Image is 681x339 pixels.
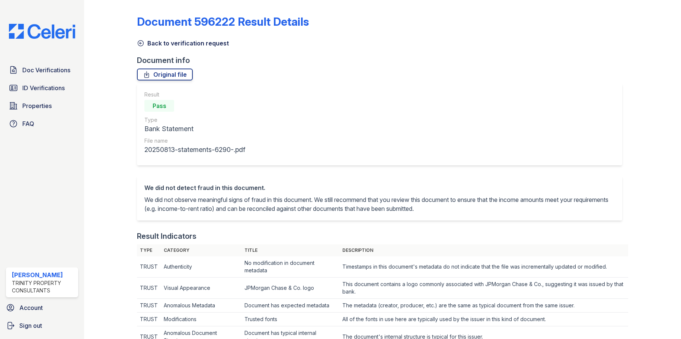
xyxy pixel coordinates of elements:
[161,313,242,326] td: Modifications
[6,98,78,113] a: Properties
[22,101,52,110] span: Properties
[161,244,242,256] th: Category
[144,137,245,145] div: File name
[339,256,628,278] td: Timestamps in this document's metadata do not indicate that the file was incrementally updated or...
[144,195,615,213] p: We did not observe meaningful signs of fraud in this document. We still recommend that you review...
[339,244,628,256] th: Description
[339,299,628,313] td: The metadata (creator, producer, etc.) are the same as typical document from the same issuer.
[161,278,242,299] td: Visual Appearance
[137,231,196,241] div: Result Indicators
[19,303,43,312] span: Account
[137,39,229,48] a: Back to verification request
[242,256,339,278] td: No modification in document metadata
[6,80,78,95] a: ID Verifications
[137,299,161,313] td: TRUST
[137,69,193,80] a: Original file
[137,15,309,28] a: Document 596222 Result Details
[242,313,339,326] td: Trusted fonts
[144,145,245,155] div: 20250813-statements-6290-.pdf
[137,256,161,278] td: TRUST
[144,100,174,112] div: Pass
[144,124,245,134] div: Bank Statement
[3,318,81,333] a: Sign out
[22,66,70,75] span: Doc Verifications
[137,244,161,256] th: Type
[12,270,75,279] div: [PERSON_NAME]
[161,256,242,278] td: Authenticity
[19,321,42,330] span: Sign out
[22,83,65,92] span: ID Verifications
[3,24,81,39] img: CE_Logo_Blue-a8612792a0a2168367f1c8372b55b34899dd931a85d93a1a3d3e32e68fde9ad4.png
[339,278,628,299] td: This document contains a logo commonly associated with JPMorgan Chase & Co., suggesting it was is...
[6,63,78,77] a: Doc Verifications
[3,300,81,315] a: Account
[12,279,75,294] div: Trinity Property Consultants
[22,119,34,128] span: FAQ
[137,278,161,299] td: TRUST
[137,313,161,326] td: TRUST
[6,116,78,131] a: FAQ
[242,278,339,299] td: JPMorgan Chase & Co. logo
[242,299,339,313] td: Document has expected metadata
[242,244,339,256] th: Title
[144,116,245,124] div: Type
[161,299,242,313] td: Anomalous Metadata
[144,183,615,192] div: We did not detect fraud in this document.
[339,313,628,326] td: All of the fonts in use here are typically used by the issuer in this kind of document.
[137,55,628,66] div: Document info
[144,91,245,98] div: Result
